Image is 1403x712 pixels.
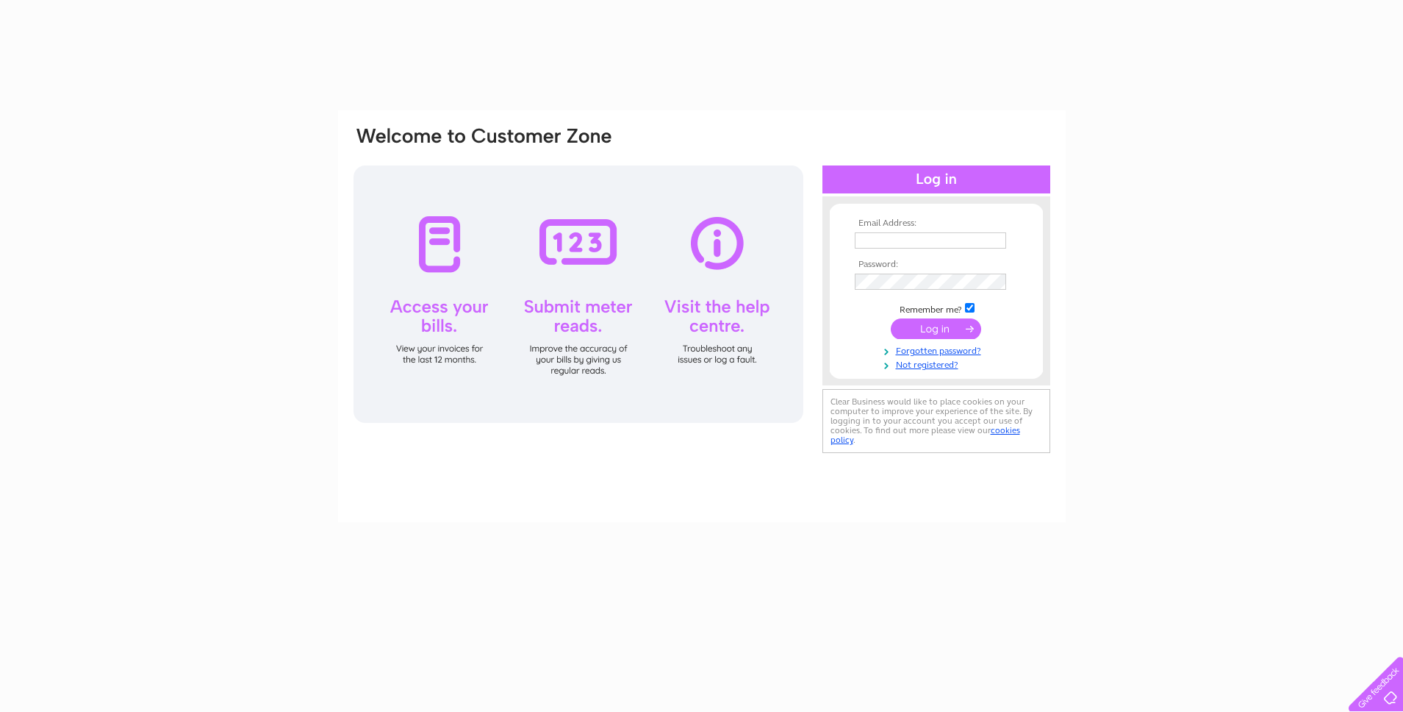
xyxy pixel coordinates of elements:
[851,218,1022,229] th: Email Address:
[830,425,1020,445] a: cookies policy
[855,343,1022,357] a: Forgotten password?
[851,260,1022,270] th: Password:
[851,301,1022,316] td: Remember me?
[855,357,1022,371] a: Not registered?
[891,318,981,339] input: Submit
[822,389,1050,453] div: Clear Business would like to place cookies on your computer to improve your experience of the sit...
